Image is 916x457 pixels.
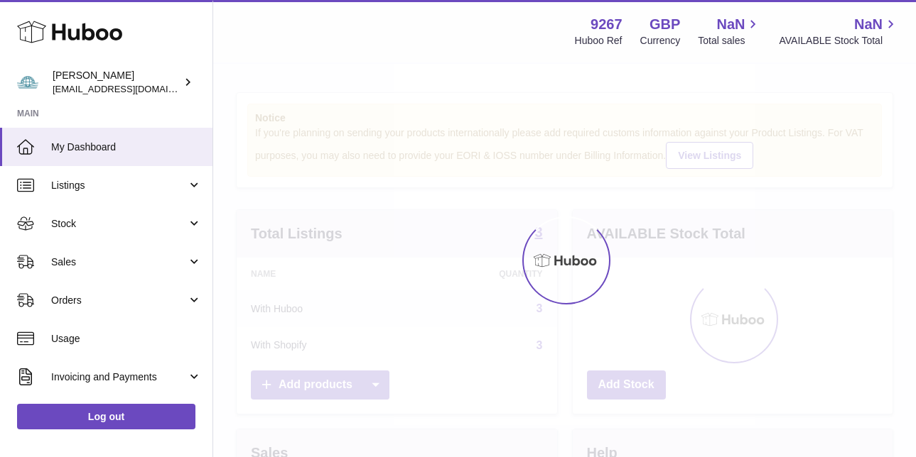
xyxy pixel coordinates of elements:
span: NaN [854,15,883,34]
div: Currency [640,34,681,48]
span: Usage [51,332,202,346]
div: [PERSON_NAME] [53,69,180,96]
span: [EMAIL_ADDRESS][DOMAIN_NAME] [53,83,209,94]
span: Total sales [698,34,761,48]
a: NaN AVAILABLE Stock Total [779,15,899,48]
span: Listings [51,179,187,192]
span: Sales [51,255,187,269]
div: Huboo Ref [575,34,623,48]
span: NaN [716,15,745,34]
strong: 9267 [591,15,623,34]
a: NaN Total sales [698,15,761,48]
span: AVAILABLE Stock Total [779,34,899,48]
span: Stock [51,217,187,231]
strong: GBP [650,15,680,34]
img: luke@impactbooks.co [17,72,38,93]
span: Orders [51,294,187,307]
span: My Dashboard [51,141,202,154]
a: Log out [17,404,195,429]
span: Invoicing and Payments [51,370,187,384]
